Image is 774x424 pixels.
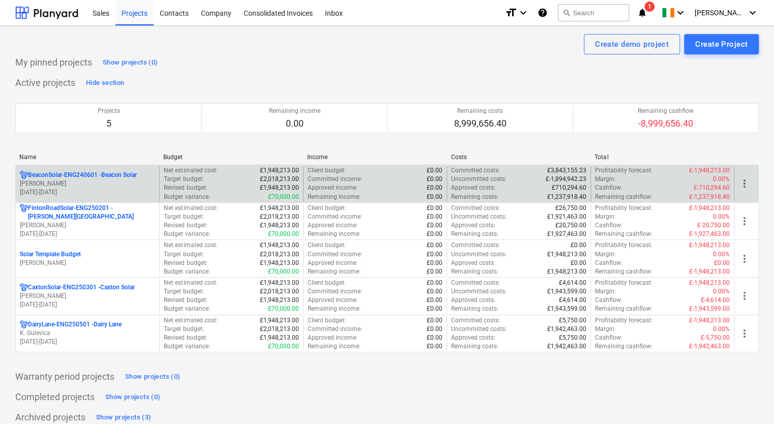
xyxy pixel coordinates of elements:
p: Remaining income : [308,342,361,351]
button: Search [558,4,629,21]
div: Income [307,154,443,161]
p: £710,294.60 [552,184,586,192]
button: Create Project [684,34,759,54]
p: Approved income : [308,184,358,192]
button: Show projects (0) [103,389,163,405]
p: Target budget : [164,213,203,221]
p: Remaining cashflow : [595,193,652,201]
p: £20,750.00 [555,221,586,230]
p: Committed income : [308,287,362,296]
p: Archived projects [15,411,85,423]
p: [DATE] - [DATE] [20,338,155,346]
p: Budget variance : [164,342,210,351]
div: Total [594,154,730,161]
p: £0.00 [427,241,442,250]
p: Cashflow : [595,221,622,230]
p: Committed income : [308,213,362,221]
p: £70,000.00 [268,193,299,201]
p: Net estimated cost : [164,241,217,250]
p: Remaining costs : [451,267,498,276]
p: Remaining income : [308,230,361,238]
p: Net estimated cost : [164,316,217,325]
span: [PERSON_NAME] [695,9,746,17]
p: Committed income : [308,250,362,259]
span: more_vert [738,215,751,227]
p: Approved income : [308,296,358,305]
i: keyboard_arrow_down [674,7,687,19]
p: £-1,948,213.00 [689,279,730,287]
p: Client budget : [308,279,346,287]
div: Budget [163,154,299,161]
p: £70,000.00 [268,305,299,313]
span: more_vert [738,327,751,340]
p: £2,018,213.00 [260,325,299,334]
p: Remaining cashflow : [595,305,652,313]
p: Profitability forecast : [595,316,652,325]
p: Committed costs : [451,204,500,213]
p: Margin : [595,213,616,221]
p: Target budget : [164,250,203,259]
div: Show projects (3) [96,412,151,423]
p: Margin : [595,175,616,184]
p: £-1,948,213.00 [689,204,730,213]
div: Show projects (0) [125,371,180,383]
p: £0.00 [427,221,442,230]
p: [PERSON_NAME] [20,179,155,188]
p: £-1,237,918.40 [689,193,730,201]
p: Net estimated cost : [164,279,217,287]
p: £-710,294.60 [694,184,730,192]
p: £3,843,155.23 [547,166,586,175]
p: £-1,948,213.00 [689,241,730,250]
p: Remaining costs : [451,305,498,313]
p: £0.00 [427,204,442,213]
p: [PERSON_NAME] [20,259,155,267]
p: £1,943,599.00 [547,305,586,313]
p: K. Gulevica [20,329,155,338]
p: Profitability forecast : [595,166,652,175]
p: £1,943,599.00 [547,287,586,296]
p: Target budget : [164,175,203,184]
p: £1,237,918.40 [547,193,586,201]
p: Uncommitted costs : [451,287,507,296]
p: [PERSON_NAME] [20,221,155,230]
p: CaxtonSolar-ENG250301 - Caxton Solar [28,283,135,292]
p: Remaining costs : [451,193,498,201]
p: Approved costs : [451,296,495,305]
p: £0.00 [427,316,442,325]
p: £1,948,213.00 [260,279,299,287]
p: £-1,948,213.00 [689,267,730,276]
p: £4,614.00 [559,296,586,305]
p: Approved income : [308,221,358,230]
p: £0.00 [571,259,586,267]
p: £0.00 [427,305,442,313]
p: £70,000.00 [268,267,299,276]
p: £0.00 [427,279,442,287]
p: 5 [98,117,120,130]
p: Committed income : [308,175,362,184]
p: Cashflow : [595,259,622,267]
p: £-1,948,213.00 [689,316,730,325]
p: 0.00 [269,117,320,130]
div: Create demo project [595,38,669,51]
p: BeaconSolar-ENG240601 - Beacon Solar [28,171,137,179]
p: £-1,948,213.00 [689,166,730,175]
div: FintonRoadSolar-ENG250201 -[PERSON_NAME][GEOGRAPHIC_DATA][PERSON_NAME][DATE]-[DATE] [20,204,155,239]
p: Committed costs : [451,279,500,287]
p: £1,948,213.00 [260,221,299,230]
div: Create Project [695,38,748,51]
div: BeaconSolar-ENG240601 -Beacon Solar[PERSON_NAME][DATE]-[DATE] [20,171,155,197]
p: £-20,750.00 [697,221,730,230]
p: £1,948,213.00 [260,296,299,305]
p: Margin : [595,250,616,259]
p: [DATE] - [DATE] [20,188,155,197]
p: Remaining cashflow [638,107,694,115]
p: £70,000.00 [268,342,299,351]
p: £1,948,213.00 [260,204,299,213]
p: £2,018,213.00 [260,287,299,296]
p: Committed income : [308,325,362,334]
p: 8,999,656.40 [454,117,507,130]
p: Target budget : [164,287,203,296]
p: £0.00 [714,259,730,267]
p: Profitability forecast : [595,204,652,213]
p: Revised budget : [164,221,207,230]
